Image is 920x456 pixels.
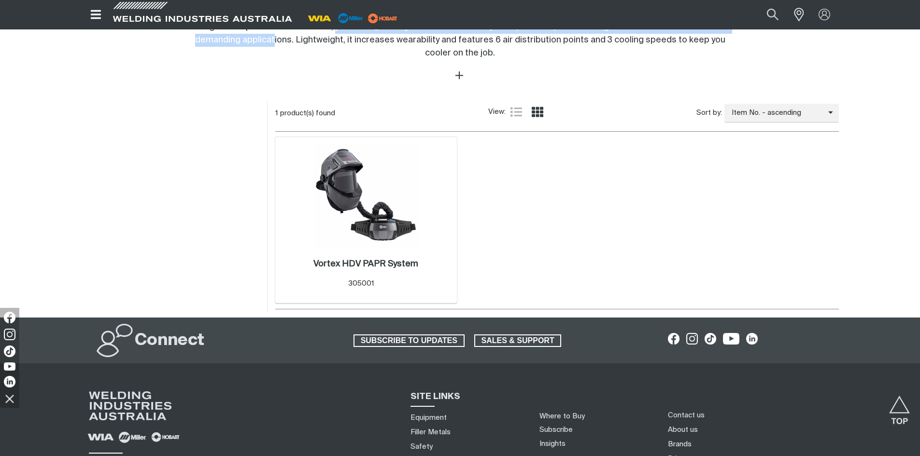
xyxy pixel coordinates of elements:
span: 305001 [348,280,374,287]
div: 1 [275,109,488,118]
button: Scroll to top [889,396,910,417]
a: miller [365,14,400,22]
span: SITE LINKS [410,392,460,401]
span: SUBSCRIBE TO UPDATES [354,334,464,347]
button: Search products [756,4,789,26]
a: List view [510,106,522,118]
span: product(s) found [280,110,335,117]
a: SUBSCRIBE TO UPDATES [354,334,465,347]
span: Sort by: [696,108,722,119]
a: Brands [668,439,692,449]
span: SALES & SUPPORT [475,334,561,347]
span: Designed for professional welders, [PERSON_NAME] Vortex HDV PAPR System provides protection again... [190,23,730,57]
input: Product name or item number... [744,4,789,26]
a: SALES & SUPPORT [474,334,562,347]
h2: Connect [135,330,204,351]
img: Instagram [4,329,15,340]
a: Equipment [410,413,447,423]
span: View: [488,107,506,118]
img: YouTube [4,362,15,371]
a: Contact us [668,410,705,420]
a: About us [668,425,698,435]
a: Vortex HDV PAPR System [313,259,418,270]
h2: Vortex HDV PAPR System [313,260,418,268]
a: Where to Buy [539,413,585,420]
img: hide socials [1,390,18,407]
img: Facebook [4,312,15,323]
a: Insights [539,440,566,447]
img: Vortex HDV PAPR System [314,144,418,248]
a: Safety [410,442,433,452]
span: Item No. - ascending [724,108,828,119]
section: Product list controls [275,101,839,125]
img: LinkedIn [4,376,15,387]
a: Filler Metals [410,427,451,437]
img: TikTok [4,345,15,357]
a: Subscribe [539,426,573,433]
img: miller [365,11,400,26]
